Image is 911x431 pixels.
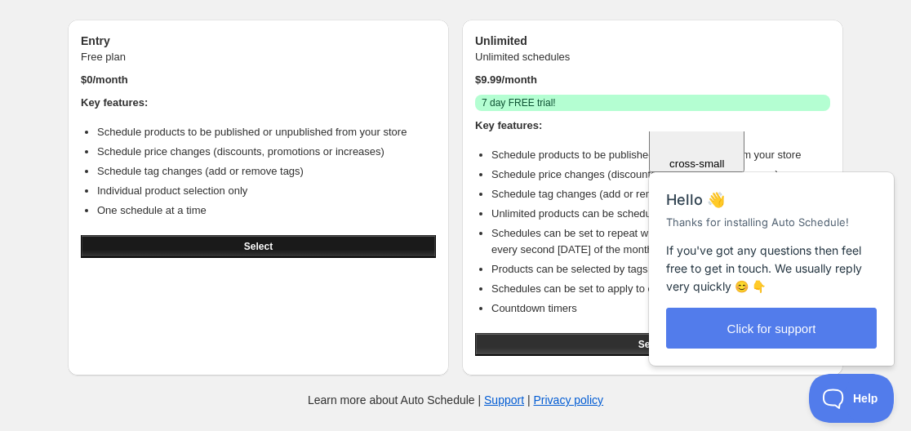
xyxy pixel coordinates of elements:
li: Schedule price changes (discounts, promotions or increases) [491,167,830,183]
li: Individual product selection only [97,183,436,199]
p: $ 9.99 /month [475,72,830,88]
li: Unlimited products can be scheduled at one time [491,206,830,222]
button: Select [81,235,436,258]
li: Schedule price changes (discounts, promotions or increases) [97,144,436,160]
a: Privacy policy [534,393,604,407]
span: Select [244,240,273,253]
li: Schedule tag changes (add or remove tags) [97,163,436,180]
h3: Entry [81,33,436,49]
button: Select [475,333,830,356]
a: Support [484,393,524,407]
li: Schedule products to be published or unpublished from your store [97,124,436,140]
li: Schedules can be set to apply to entire collections [491,281,830,297]
li: Schedule products to be published or unpublished from your store [491,147,830,163]
h4: Key features: [475,118,830,134]
iframe: Help Scout Beacon - Open [809,374,895,423]
iframe: Help Scout Beacon - Messages and Notifications [641,131,904,374]
li: Schedules can be set to repeat with complex conditions (i.e. 2PM on every second [DATE] of the mo... [491,225,830,258]
span: Select [638,338,667,351]
h4: Key features: [81,95,436,111]
p: Learn more about Auto Schedule | | [308,392,603,408]
p: $ 0 /month [81,72,436,88]
li: One schedule at a time [97,202,436,219]
li: Countdown timers [491,300,830,317]
li: Schedule tag changes (add or remove tags) [491,186,830,202]
p: Free plan [81,49,436,65]
span: 7 day FREE trial! [482,96,556,109]
h3: Unlimited [475,33,830,49]
p: Unlimited schedules [475,49,830,65]
li: Products can be selected by tags or vendors [491,261,830,278]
